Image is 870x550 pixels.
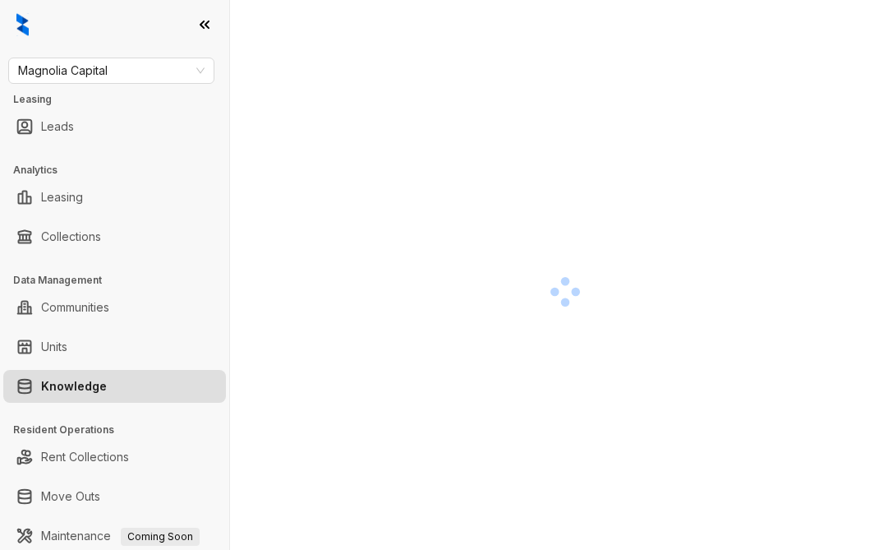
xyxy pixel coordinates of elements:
[13,423,229,437] h3: Resident Operations
[41,220,101,253] a: Collections
[3,291,226,324] li: Communities
[3,181,226,214] li: Leasing
[13,163,229,178] h3: Analytics
[3,220,226,253] li: Collections
[41,370,107,403] a: Knowledge
[13,273,229,288] h3: Data Management
[121,528,200,546] span: Coming Soon
[3,370,226,403] li: Knowledge
[3,480,226,513] li: Move Outs
[41,110,74,143] a: Leads
[13,92,229,107] h3: Leasing
[18,58,205,83] span: Magnolia Capital
[3,330,226,363] li: Units
[41,441,129,474] a: Rent Collections
[16,13,29,36] img: logo
[41,330,67,363] a: Units
[41,480,100,513] a: Move Outs
[3,110,226,143] li: Leads
[41,291,109,324] a: Communities
[41,181,83,214] a: Leasing
[3,441,226,474] li: Rent Collections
